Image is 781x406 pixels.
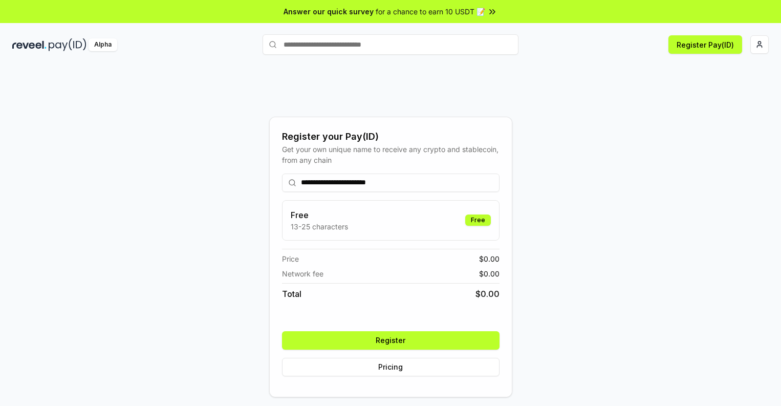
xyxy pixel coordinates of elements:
[479,253,500,264] span: $ 0.00
[282,253,299,264] span: Price
[284,6,374,17] span: Answer our quick survey
[12,38,47,51] img: reveel_dark
[291,221,348,232] p: 13-25 characters
[89,38,117,51] div: Alpha
[282,268,323,279] span: Network fee
[282,358,500,376] button: Pricing
[282,130,500,144] div: Register your Pay(ID)
[475,288,500,300] span: $ 0.00
[282,144,500,165] div: Get your own unique name to receive any crypto and stablecoin, from any chain
[479,268,500,279] span: $ 0.00
[282,288,301,300] span: Total
[465,215,491,226] div: Free
[282,331,500,350] button: Register
[49,38,86,51] img: pay_id
[291,209,348,221] h3: Free
[376,6,485,17] span: for a chance to earn 10 USDT 📝
[668,35,742,54] button: Register Pay(ID)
